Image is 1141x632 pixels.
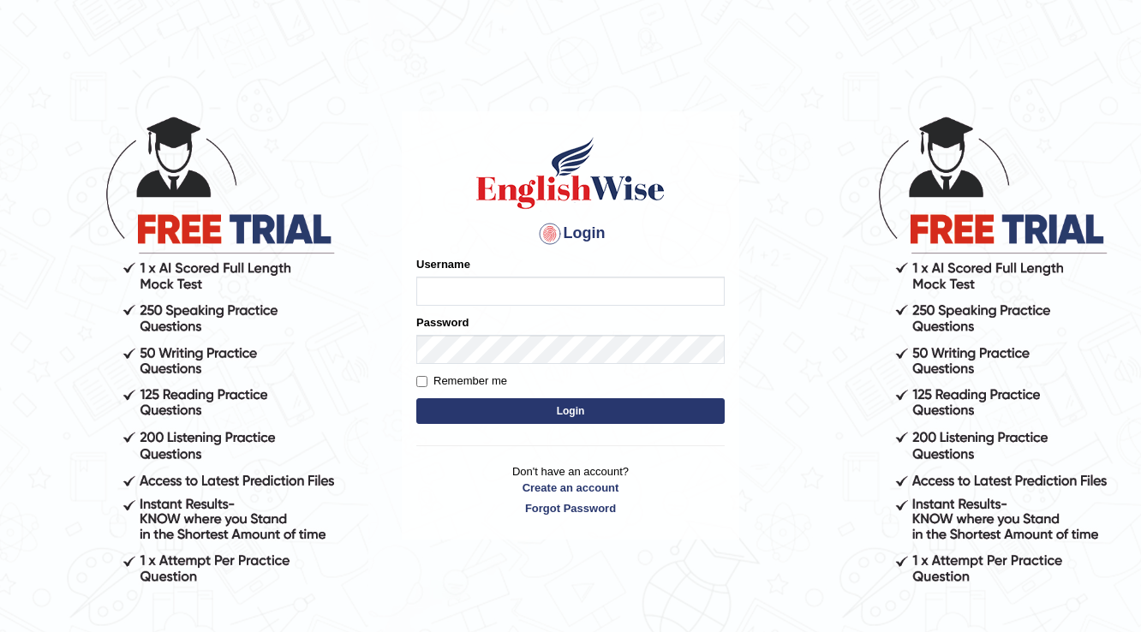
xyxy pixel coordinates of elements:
img: Logo of English Wise sign in for intelligent practice with AI [473,134,668,212]
h4: Login [416,220,725,247]
label: Username [416,256,470,272]
label: Remember me [416,373,507,390]
a: Forgot Password [416,500,725,516]
button: Login [416,398,725,424]
a: Create an account [416,480,725,496]
p: Don't have an account? [416,463,725,516]
input: Remember me [416,376,427,387]
label: Password [416,314,469,331]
